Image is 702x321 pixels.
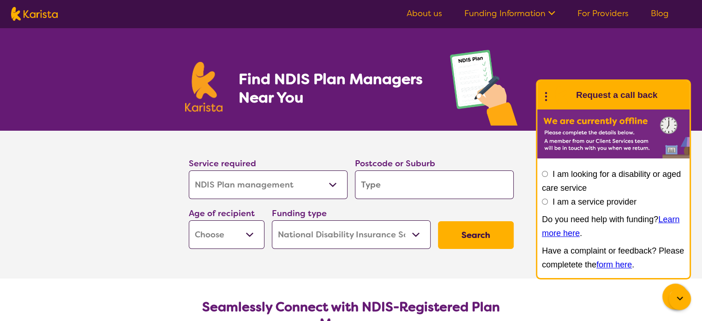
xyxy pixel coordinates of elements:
[577,8,629,19] a: For Providers
[185,62,223,112] img: Karista logo
[552,197,636,206] label: I am a service provider
[189,208,255,219] label: Age of recipient
[576,88,657,102] h1: Request a call back
[651,8,669,19] a: Blog
[272,208,327,219] label: Funding type
[450,50,517,131] img: plan-management
[542,170,681,193] label: I am looking for a disability or aged care service
[355,170,514,199] input: Type
[662,284,688,309] button: Channel Menu
[542,244,685,272] p: Have a complaint or feedback? Please completete the .
[552,86,570,104] img: Karista
[11,7,58,21] img: Karista logo
[189,158,256,169] label: Service required
[238,70,431,107] h1: Find NDIS Plan Managers Near You
[407,8,442,19] a: About us
[596,260,632,269] a: form here
[355,158,435,169] label: Postcode or Suburb
[438,221,514,249] button: Search
[464,8,555,19] a: Funding Information
[537,109,690,158] img: Karista offline chat form to request call back
[542,212,685,240] p: Do you need help with funding? .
